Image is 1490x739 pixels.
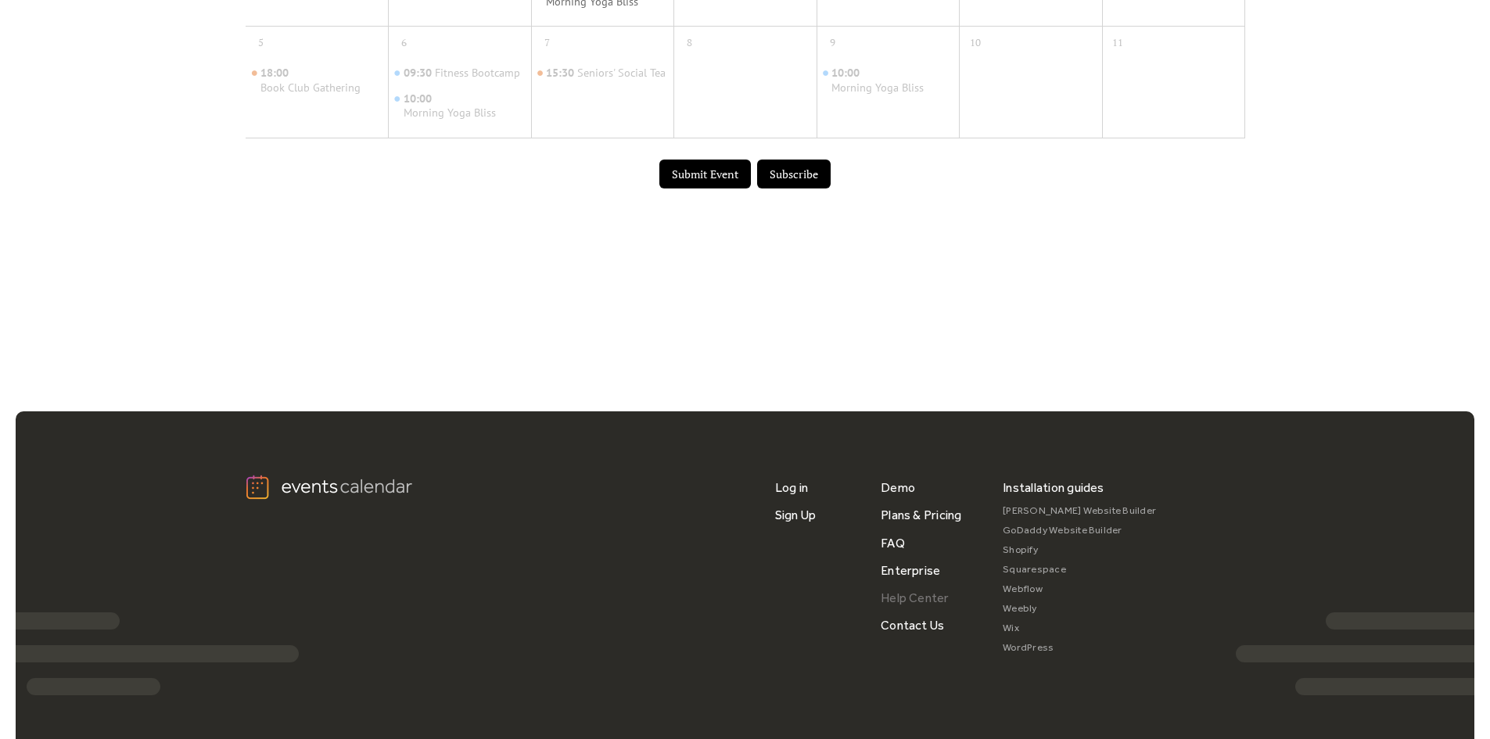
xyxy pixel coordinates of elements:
a: Webflow [1003,579,1156,599]
a: Shopify [1003,540,1156,560]
a: WordPress [1003,638,1156,658]
a: Sign Up [775,501,817,529]
a: Contact Us [881,612,944,639]
a: Wix [1003,619,1156,638]
a: Plans & Pricing [881,501,962,529]
a: Weebly [1003,599,1156,619]
a: Enterprise [881,557,940,584]
a: Demo [881,474,915,501]
a: FAQ [881,529,905,557]
a: Help Center [881,584,950,612]
a: Squarespace [1003,560,1156,579]
a: [PERSON_NAME] Website Builder [1003,501,1156,521]
a: GoDaddy Website Builder [1003,521,1156,540]
a: Log in [775,474,808,501]
div: Installation guides [1003,474,1104,501]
